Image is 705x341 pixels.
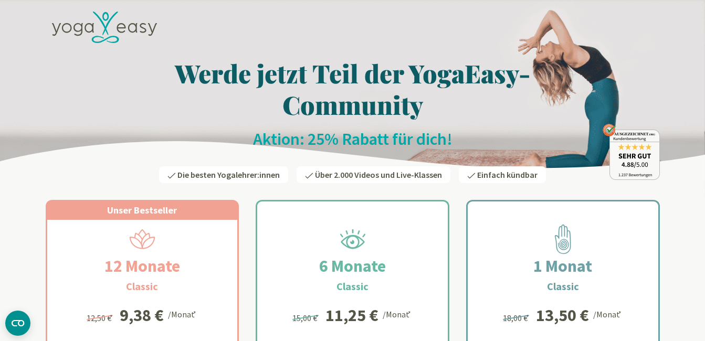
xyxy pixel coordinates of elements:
span: Über 2.000 Videos und Live-Klassen [315,169,442,180]
h3: Classic [336,279,369,294]
h2: 12 Monate [79,253,205,279]
h3: Classic [547,279,579,294]
div: 11,25 € [325,307,378,324]
h3: Classic [126,279,158,294]
div: /Monat [593,307,623,321]
h2: Aktion: 25% Rabatt für dich! [46,129,660,150]
h1: Werde jetzt Teil der YogaEasy-Community [46,57,660,120]
span: Unser Bestseller [107,204,177,216]
span: 15,00 € [292,313,320,323]
h2: 1 Monat [508,253,617,279]
span: 18,00 € [503,313,531,323]
h2: 6 Monate [294,253,411,279]
div: /Monat [168,307,198,321]
div: 13,50 € [536,307,589,324]
span: 12,50 € [87,313,114,323]
button: CMP-Widget öffnen [5,311,30,336]
div: 9,38 € [120,307,164,324]
span: Einfach kündbar [477,169,538,180]
img: ausgezeichnet_badge.png [603,124,660,180]
div: /Monat [383,307,413,321]
span: Die besten Yogalehrer:innen [177,169,280,180]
